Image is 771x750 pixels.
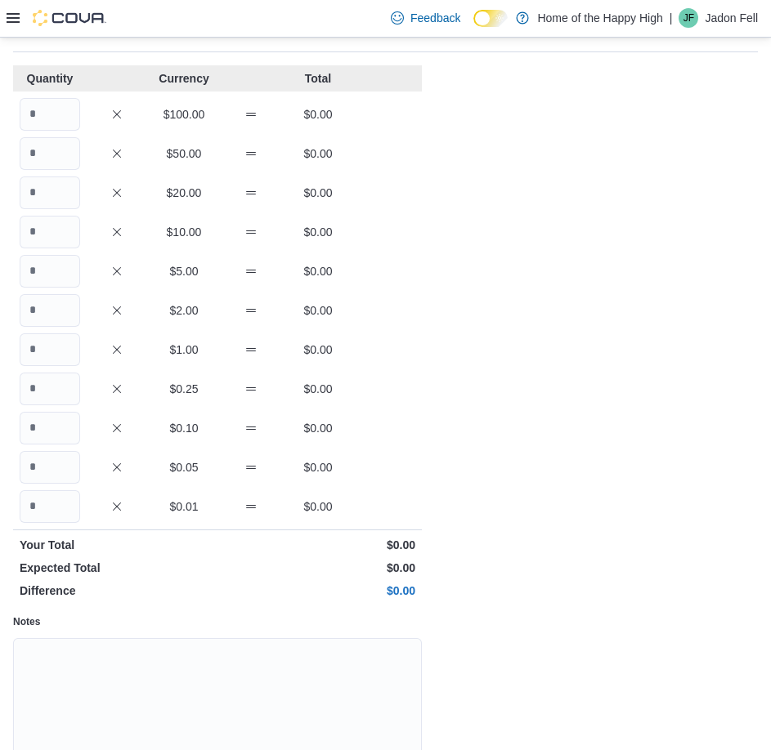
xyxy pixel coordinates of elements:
p: $20.00 [154,185,214,201]
p: $0.00 [288,145,348,162]
p: $0.00 [288,342,348,358]
p: $0.10 [154,420,214,436]
p: $0.00 [288,263,348,279]
div: Jadon Fell [679,8,698,28]
p: $0.00 [288,459,348,475]
p: $100.00 [154,106,214,123]
p: $0.00 [288,420,348,436]
input: Quantity [20,490,80,523]
p: $0.05 [154,459,214,475]
p: $50.00 [154,145,214,162]
input: Quantity [20,216,80,248]
span: Feedback [410,10,460,26]
input: Quantity [20,451,80,484]
p: $2.00 [154,302,214,319]
p: Your Total [20,537,214,553]
p: $1.00 [154,342,214,358]
input: Quantity [20,137,80,170]
input: Quantity [20,98,80,131]
p: Expected Total [20,560,214,576]
label: Notes [13,615,40,628]
p: $0.00 [288,224,348,240]
input: Dark Mode [473,10,508,27]
p: Quantity [20,70,80,87]
p: $0.00 [221,537,415,553]
p: $0.00 [221,583,415,599]
a: Feedback [384,2,467,34]
input: Quantity [20,176,80,209]
span: Dark Mode [473,27,474,28]
p: $0.00 [288,185,348,201]
img: Cova [33,10,106,26]
p: Jadon Fell [705,8,758,28]
input: Quantity [20,333,80,366]
p: $0.00 [288,302,348,319]
input: Quantity [20,294,80,327]
span: JF [684,8,694,28]
p: $10.00 [154,224,214,240]
p: $0.00 [288,381,348,397]
p: $0.01 [154,498,214,515]
p: Total [288,70,348,87]
p: Home of the Happy High [537,8,662,28]
p: $0.25 [154,381,214,397]
p: $0.00 [288,106,348,123]
input: Quantity [20,412,80,444]
input: Quantity [20,255,80,288]
p: $0.00 [288,498,348,515]
input: Quantity [20,373,80,405]
p: Difference [20,583,214,599]
p: $0.00 [221,560,415,576]
p: | [670,8,673,28]
p: Currency [154,70,214,87]
p: $5.00 [154,263,214,279]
